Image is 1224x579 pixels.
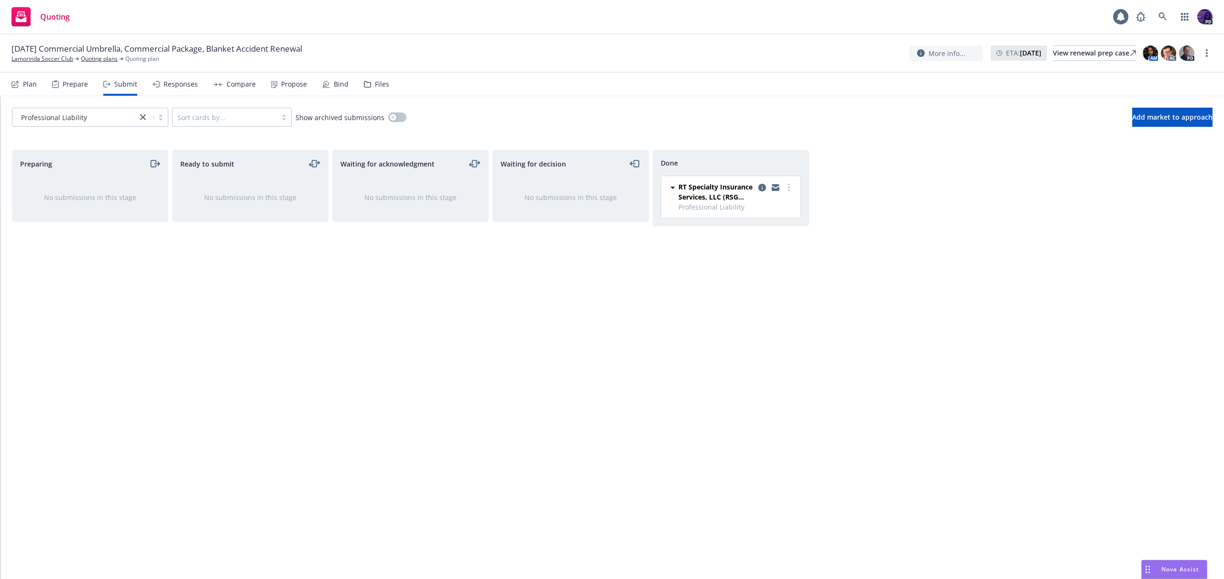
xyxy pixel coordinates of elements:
div: Propose [281,80,307,88]
div: Drag to move [1142,560,1154,579]
div: Files [375,80,389,88]
div: Prepare [63,80,88,88]
div: Compare [227,80,256,88]
span: Waiting for acknowledgment [340,159,435,169]
a: Lamorinda Soccer Club [11,55,73,63]
span: Done [661,158,678,168]
span: Preparing [20,159,52,169]
div: No submissions in this stage [28,192,153,202]
a: close [137,111,149,123]
a: Search [1153,7,1172,26]
a: Quoting plans [81,55,118,63]
button: Nova Assist [1141,560,1207,579]
span: Professional Liability [17,112,132,122]
span: Show archived submissions [295,112,384,122]
span: ETA : [1006,48,1041,58]
img: photo [1161,45,1176,61]
img: photo [1197,9,1213,24]
span: Professional Liability [21,112,87,122]
a: View renewal prep case [1053,45,1136,61]
div: Submit [114,80,137,88]
a: moveLeftRight [309,158,320,169]
span: Quoting [40,13,70,21]
span: Quoting plan [125,55,159,63]
a: more [1201,47,1213,59]
div: Responses [164,80,198,88]
div: View renewal prep case [1053,46,1136,60]
span: Professional Liability [678,202,795,212]
img: photo [1179,45,1194,61]
a: moveRight [149,158,160,169]
a: Quoting [8,3,74,30]
div: Plan [23,80,37,88]
span: Add market to approach [1132,112,1213,122]
span: RT Specialty Insurance Services, LLC (RSG Specialty, LLC) [678,182,754,202]
a: moveLeft [629,158,641,169]
a: Switch app [1175,7,1194,26]
button: Add market to approach [1132,108,1213,127]
strong: [DATE] [1020,48,1041,57]
a: moveLeftRight [469,158,481,169]
div: No submissions in this stage [348,192,473,202]
div: Bind [334,80,349,88]
button: More info... [909,45,983,61]
span: Waiting for decision [501,159,566,169]
span: [DATE] Commercial Umbrella, Commercial Package, Blanket Accident Renewal [11,43,302,55]
div: No submissions in this stage [188,192,313,202]
span: Ready to submit [180,159,234,169]
a: Report a Bug [1131,7,1150,26]
div: No submissions in this stage [508,192,633,202]
a: more [783,182,795,193]
a: copy logging email [770,182,781,193]
img: photo [1143,45,1158,61]
span: More info... [929,48,965,58]
a: copy logging email [756,182,768,193]
span: Nova Assist [1161,565,1199,573]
